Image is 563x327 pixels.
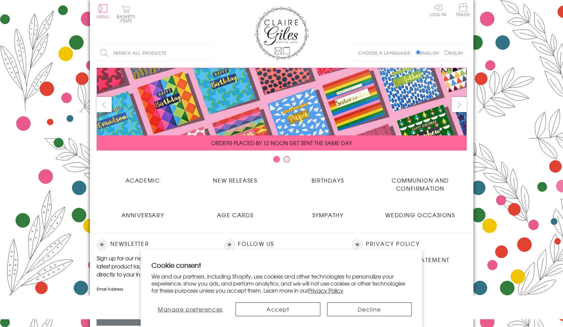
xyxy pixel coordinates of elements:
[327,302,412,316] button: Decline
[189,171,282,184] a: New Releases
[374,206,467,219] a: Wedding Occasions
[273,156,280,163] button: Carousel Page 1 (Current Slide)
[97,206,189,219] a: Anniversary
[213,176,257,184] span: New Releases
[97,4,110,19] button: Menu
[97,156,467,166] div: Carousel Pagination
[416,50,443,56] label: English
[452,97,467,112] button: next
[217,211,253,219] span: Age Cards
[151,302,229,316] button: Manage preferences
[151,273,412,294] p: We and our partners, including Shopify, use cookies and other technologies to personalize your ex...
[97,13,110,20] span: Menu
[444,50,463,56] label: Welsh
[117,5,135,23] button: Basket0 items
[282,171,374,184] a: Birthdays
[282,206,374,219] a: Sympathy
[97,171,189,184] a: Academic
[366,239,419,249] a: Privacy Policy
[97,239,211,250] h2: Newsletter
[158,305,223,313] span: Manage preferences
[97,97,112,112] button: prev
[208,45,214,61] input: Search
[416,50,420,55] input: English
[236,302,320,316] button: Accept
[151,260,412,270] h2: Cookie consent
[97,286,211,292] label: Email Address
[312,176,344,184] span: Birthdays
[120,13,135,24] span: 0 items
[385,211,455,219] span: Wedding Occasions
[189,206,282,219] a: Age Cards
[211,139,352,147] span: ORDERS PLACED BY 12 NOON GET SENT THE SAME DAY
[126,176,160,184] span: Academic
[456,3,470,17] span: Trade
[392,176,449,192] span: Communion and Confirmation
[224,239,339,250] h2: Follow Us
[358,50,415,56] p: Choose a language:
[430,3,446,17] a: Log In
[97,254,211,278] p: Sign up for our newsletter to receive the latest product launches, news and offers directly to yo...
[374,171,467,192] a: Communion and Confirmation
[444,50,449,55] input: Welsh
[308,286,343,294] a: Privacy Policy
[121,211,164,219] span: Anniversary
[456,3,470,18] a: Trade
[283,156,290,163] button: Carousel Page 2
[312,211,344,219] span: Sympathy
[255,7,309,60] img: Claire Giles Greetings Cards
[97,45,214,61] input: Search all products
